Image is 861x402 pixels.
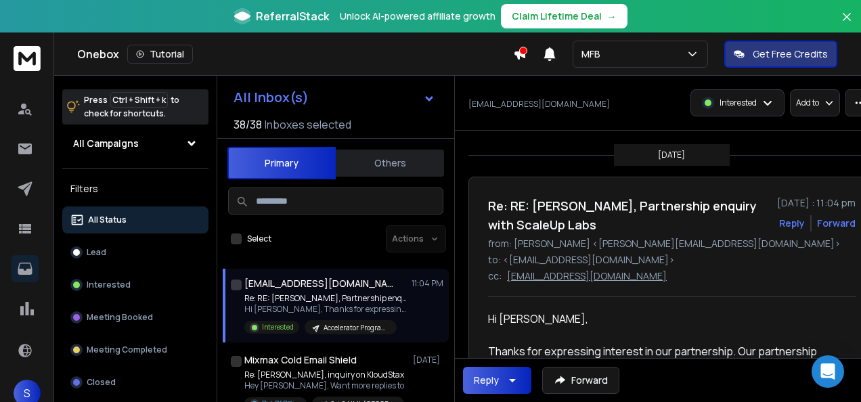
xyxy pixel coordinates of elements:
h1: All Campaigns [73,137,139,150]
p: Lead [87,247,106,258]
p: Hi [PERSON_NAME], Thanks for expressing interest [244,304,407,315]
p: to: <[EMAIL_ADDRESS][DOMAIN_NAME]> [488,253,856,267]
p: Interested [87,280,131,290]
div: Thanks for expressing interest in our partnership. Our partnership manager, [PERSON_NAME], will r... [488,343,845,392]
button: Tutorial [127,45,193,64]
button: Meeting Booked [62,304,208,331]
button: Interested [62,271,208,298]
h3: Filters [62,179,208,198]
p: Add to [796,97,819,108]
p: 11:04 PM [412,278,443,289]
p: from: [PERSON_NAME] <[PERSON_NAME][EMAIL_ADDRESS][DOMAIN_NAME]> [488,237,856,250]
span: → [607,9,617,23]
div: Hi [PERSON_NAME], [488,311,845,327]
div: Open Intercom Messenger [812,355,844,388]
p: Re: RE: [PERSON_NAME], Partnership enquiry [244,293,407,304]
div: Onebox [77,45,513,64]
p: Interested [720,97,757,108]
p: [EMAIL_ADDRESS][DOMAIN_NAME] [507,269,667,283]
div: Forward [817,217,856,230]
p: MFB [581,47,606,61]
p: Interested [262,322,294,332]
p: Accelerator Programs Set 1 [324,323,389,333]
p: cc: [488,269,502,283]
h1: Re: RE: [PERSON_NAME], Partnership enquiry with ScaleUp Labs [488,196,769,234]
p: Meeting Booked [87,312,153,323]
button: Primary [227,147,336,179]
p: [EMAIL_ADDRESS][DOMAIN_NAME] [468,99,610,110]
button: Reply [779,217,805,230]
h3: Inboxes selected [265,116,351,133]
button: Claim Lifetime Deal→ [501,4,627,28]
p: Meeting Completed [87,344,167,355]
button: Get Free Credits [724,41,837,68]
span: 38 / 38 [234,116,262,133]
p: Hey [PERSON_NAME], Want more replies to [244,380,404,391]
p: All Status [88,215,127,225]
p: Closed [87,377,116,388]
button: Lead [62,239,208,266]
button: Closed [62,369,208,396]
button: Reply [463,367,531,394]
label: Select [247,233,271,244]
span: Ctrl + Shift + k [110,92,168,108]
button: Meeting Completed [62,336,208,363]
button: All Campaigns [62,130,208,157]
p: Unlock AI-powered affiliate growth [340,9,495,23]
p: [DATE] [413,355,443,365]
p: [DATE] : 11:04 pm [777,196,856,210]
h1: [EMAIL_ADDRESS][DOMAIN_NAME] [244,277,393,290]
button: Forward [542,367,619,394]
p: Get Free Credits [753,47,828,61]
p: [DATE] [658,150,685,160]
h1: Mixmax Cold Email Shield [244,353,357,367]
button: Close banner [838,8,856,41]
button: All Status [62,206,208,233]
button: Others [336,148,444,178]
span: ReferralStack [256,8,329,24]
h1: All Inbox(s) [234,91,309,104]
p: Re: [PERSON_NAME], inquiry on KloudStax [244,370,404,380]
p: Press to check for shortcuts. [84,93,179,120]
div: Reply [474,374,499,387]
button: All Inbox(s) [223,84,446,111]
